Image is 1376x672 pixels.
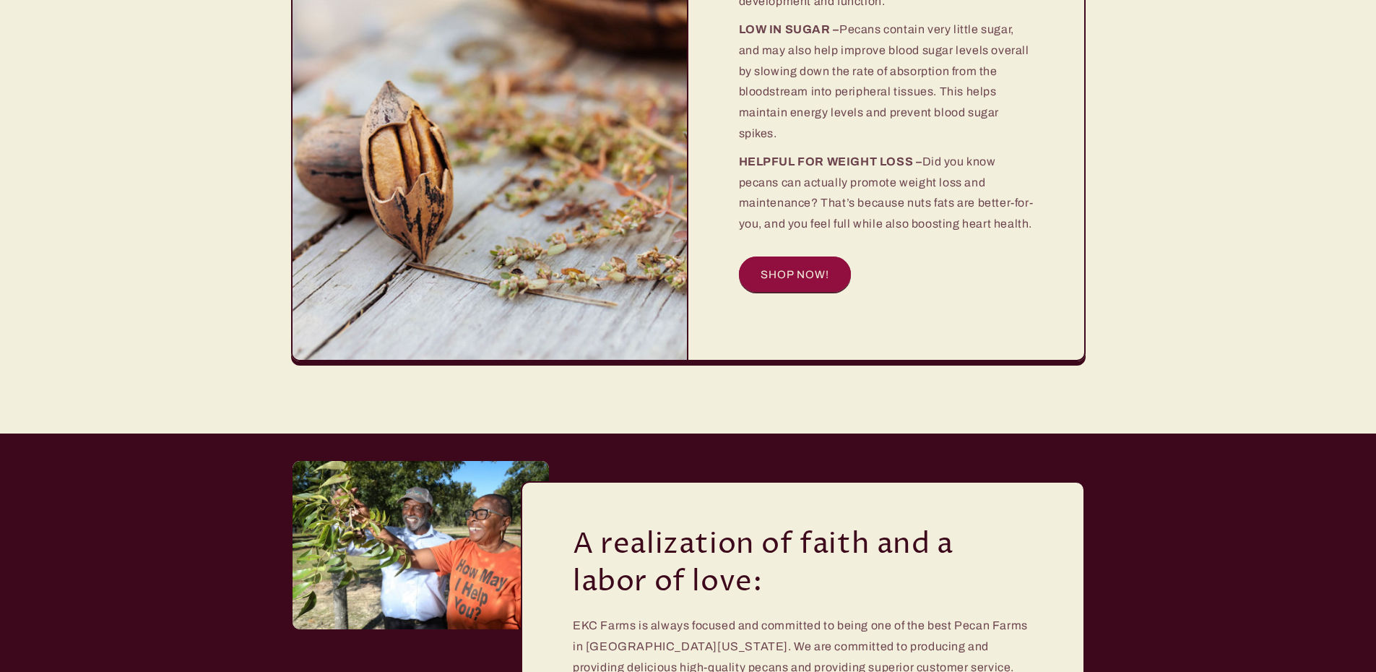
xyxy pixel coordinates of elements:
h2: A realization of faith and a labor of love: [573,526,1033,601]
strong: HELPFUL FOR WEIGHT LOSS – [739,155,922,168]
a: SHOP NOW! [739,257,851,292]
p: Pecans contain very little sugar, and may also help improve blood sugar levels overall by slowing... [739,20,1034,145]
strong: LOW IN SUGAR – [739,23,839,35]
p: Did you know pecans can actually promote weight loss and maintenance? That’s because nuts fats ar... [739,152,1034,235]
